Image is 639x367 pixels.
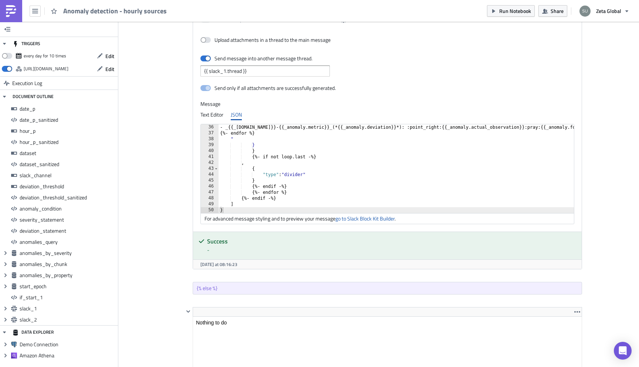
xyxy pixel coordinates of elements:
[200,109,223,120] div: Text Editor
[201,172,219,178] div: 44
[3,3,370,9] body: Rich Text Area. Press ALT-0 for help.
[201,160,219,166] div: 42
[231,109,242,120] div: JSON
[499,7,531,15] span: Run Notebook
[12,77,42,90] span: Execution Log
[20,352,116,359] span: Amazon Athena
[20,216,116,223] span: severity_statement
[200,65,330,77] input: {{ slack_1.thread }}
[93,63,118,75] button: Edit
[197,285,217,292] div: {% else %}
[63,7,168,15] span: Anomaly detection - hourly sources
[214,85,336,91] div: Send only if all attachments are successfully generated.
[20,172,116,179] span: slack_channel
[201,154,219,160] div: 41
[201,178,219,183] div: 45
[13,326,54,339] div: DATA EXPLORER
[201,148,219,154] div: 40
[20,305,116,312] span: slack_1
[201,189,219,195] div: 47
[20,128,116,134] span: hour_p
[20,150,116,156] span: dataset
[24,63,68,74] div: https://pushmetrics.io/api/v1/report/j4l85MDog1/webhook?token=739b3508e4224892b9ff492d87ea937b
[20,316,116,323] span: slack_2
[538,5,567,17] button: Share
[201,124,219,130] div: 36
[20,105,116,112] span: date_p
[20,194,116,201] span: deviation_threshold_sanitized
[596,7,621,15] span: Zeta Global
[105,52,114,60] span: Edit
[105,65,114,73] span: Edit
[20,272,116,279] span: anomalies_by_property
[20,294,116,301] span: if_start_1
[20,283,116,290] span: start_epoch
[575,3,633,19] button: Zeta Global
[207,238,576,244] h5: Success
[207,246,576,254] div: -
[201,130,219,136] div: 37
[20,161,116,168] span: dataset_sanitized
[20,205,116,212] span: anomaly_condition
[20,341,116,348] span: Demo Connection
[579,5,591,17] img: Avatar
[24,50,66,61] div: every day for 10 times
[5,5,17,17] img: PushMetrics
[20,139,116,145] span: hour_p_sanitized
[201,195,219,201] div: 48
[93,50,118,62] button: Edit
[200,101,574,107] label: Message
[13,37,40,50] div: TRIGGERS
[335,215,395,222] a: go to Slack Block Kit Builder
[184,307,193,316] button: Hide content
[201,183,219,189] div: 46
[20,183,116,190] span: deviation_threshold
[201,201,219,207] div: 49
[20,239,116,245] span: anomalies_query
[20,228,116,234] span: deviation_statement
[201,136,219,142] div: 38
[487,5,535,17] button: Run Notebook
[200,37,331,43] label: Upload attachments in a thread to the main message
[201,166,219,172] div: 43
[201,142,219,148] div: 39
[13,90,54,103] div: DOCUMENT OUTLINE
[201,213,574,224] div: For advanced message styling and to preview your message .
[3,3,370,9] p: There are *{{ anomalies_by_[DOMAIN_NAME]|length() }}* anomalies for *{{ dataset_sanitized }}* on ...
[200,261,237,268] span: [DATE] at 08:16:23
[20,250,116,256] span: anomalies_by_severity
[551,7,564,15] span: Share
[20,261,116,267] span: anomalies_by_chunk
[614,342,632,360] div: Open Intercom Messenger
[201,207,219,213] div: 50
[20,117,116,123] span: date_p_sanitized
[200,55,313,62] label: Send message into another message thread.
